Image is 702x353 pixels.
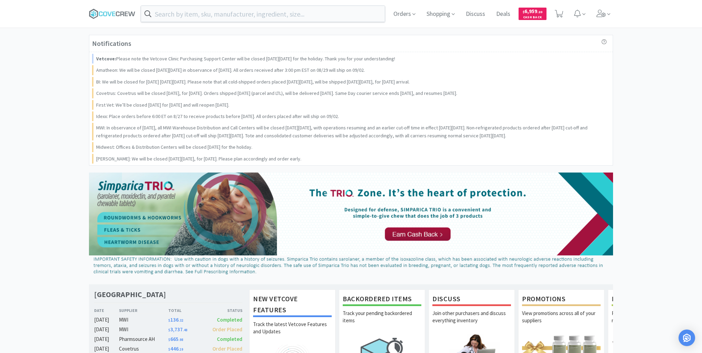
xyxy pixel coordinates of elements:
div: [DATE] [94,335,119,343]
div: Supplier [119,307,168,314]
div: [DATE] [94,316,119,324]
span: 136 [168,316,183,323]
p: Please note the Vetcove Clinic Purchasing Support Center will be closed [DATE][DATE] for the holi... [96,55,395,62]
p: Idexx: Place orders before 6:00 ET on 8/27 to receive products before [DATE]. All orders placed a... [96,112,339,120]
img: d2d77c193a314c21b65cb967bbf24cd3_44.png [89,173,613,277]
div: Pharmsource AH [119,335,168,343]
span: 3,737 [168,326,187,333]
p: Track the latest Vetcove Features and Updates [253,321,332,345]
span: . 32 [179,318,183,323]
input: Search by item, sku, manufacturer, ingredient, size... [141,6,385,22]
span: Cash Back [523,16,542,20]
h1: Free Samples [612,293,690,306]
h3: Notifications [92,38,131,49]
span: $ [168,347,170,352]
div: Covetrus [119,345,168,353]
h1: Discuss [432,293,511,306]
a: [DATE]MWI$136.32Completed [94,316,242,324]
span: $ [168,318,170,323]
p: Midwest: Offices & Distribution Centers will be closed [DATE] for the holiday. [96,143,252,151]
a: $6,959.20Cash Back [519,4,546,23]
span: . 19 [179,347,183,352]
h1: Backordered Items [343,293,421,306]
div: [DATE] [94,325,119,334]
p: [PERSON_NAME]: We will be closed [DATE][DATE], for [DATE]. Please plan accordingly and order early. [96,155,301,163]
h1: New Vetcove Features [253,293,332,317]
div: [DATE] [94,345,119,353]
h1: Promotions [522,293,601,306]
div: MWI [119,316,168,324]
div: Date [94,307,119,314]
div: MWI [119,325,168,334]
span: . 20 [537,10,542,14]
p: BI: We will be closed for [DATE] [DATE][DATE]. Please note that all cold-shipped orders placed [D... [96,78,410,86]
span: . 98 [179,337,183,342]
span: Completed [217,336,242,342]
span: 446 [168,345,183,352]
a: [DATE]Pharmsource AH$665.98Completed [94,335,242,343]
p: First Vet: We’ll be closed [DATE] for [DATE] and will reopen [DATE]. [96,101,229,109]
p: Amatheon: We will be closed [DATE][DATE] in observance of [DATE]. All orders received after 3:00 ... [96,66,365,74]
a: [DATE]Covetrus$446.19Order Placed [94,345,242,353]
strong: Vetcove: [96,56,116,62]
a: Deals [493,11,513,17]
p: Track your pending backordered items [343,310,421,334]
a: Discuss [463,11,488,17]
span: 6,959 [523,8,542,14]
span: 665 [168,336,183,342]
p: View promotions across all of your suppliers [522,310,601,334]
div: Open Intercom Messenger [679,330,695,346]
span: $ [523,10,524,14]
span: $ [168,328,170,332]
p: MWI: In observance of [DATE], all MWI Warehouse Distribution and Call Centers will be closed [DAT... [96,124,607,139]
span: Completed [217,316,242,323]
span: Order Placed [212,326,242,333]
h1: [GEOGRAPHIC_DATA] [94,290,166,300]
span: $ [168,337,170,342]
a: [DATE]MWI$3,737.48Order Placed [94,325,242,334]
p: Join other purchasers and discuss everything inventory [432,310,511,334]
p: Covetrus: Covetrus will be closed [DATE], for [DATE]. Orders shipped [DATE] (parcel and LTL), wil... [96,89,457,97]
span: Order Placed [212,345,242,352]
span: . 48 [183,328,187,332]
div: Total [168,307,205,314]
p: Request free samples on the newest veterinary products [612,310,690,334]
div: Status [205,307,242,314]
